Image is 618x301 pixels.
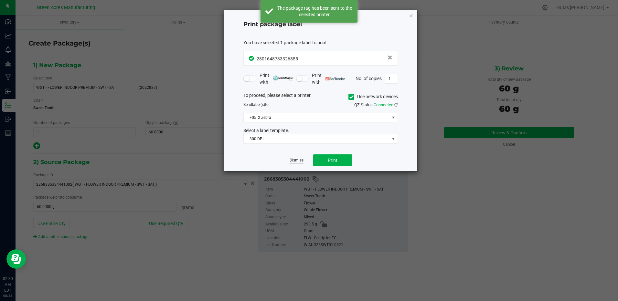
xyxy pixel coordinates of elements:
[243,102,270,107] span: Send to:
[260,72,293,86] span: Print with
[290,158,304,163] a: Dismiss
[6,249,26,269] iframe: Resource center
[277,5,353,18] div: The package tag has been sent to the selected printer.
[313,154,352,166] button: Print
[244,113,389,122] span: F05_2 Zebra
[244,134,389,143] span: 300 DPI
[328,158,337,163] span: Print
[243,40,327,45] span: You have selected 1 package label to print
[312,72,345,86] span: Print with
[239,92,403,102] div: To proceed, please select a printer.
[249,55,255,62] span: In Sync
[374,102,393,107] span: Connected
[252,102,265,107] span: label(s)
[325,77,345,80] img: bartender.png
[354,102,398,107] span: QZ Status:
[273,76,293,80] img: mark_magic_cybra.png
[239,127,403,134] div: Select a label template.
[356,76,382,81] span: No. of copies
[348,93,398,100] label: Use network devices
[243,39,398,46] div: :
[243,20,398,29] h4: Print package label
[257,56,298,61] span: 2801648733326855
